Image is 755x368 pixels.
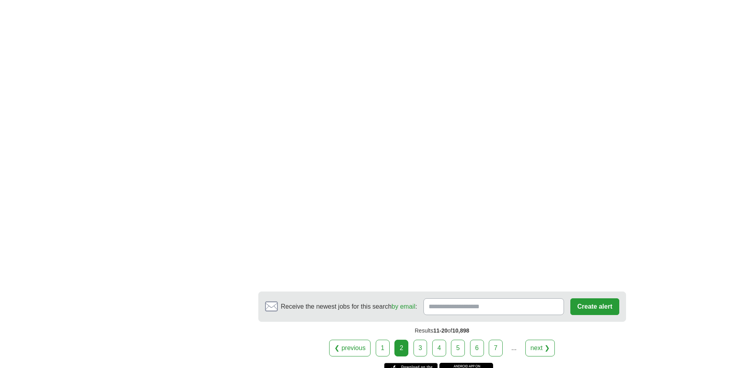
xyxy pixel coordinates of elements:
a: next ❯ [525,340,555,356]
a: 7 [489,340,503,356]
span: 11-20 [433,327,448,334]
a: 5 [451,340,465,356]
a: 4 [432,340,446,356]
button: Create alert [570,298,619,315]
span: 10,898 [452,327,469,334]
div: Results of [258,322,626,340]
div: 2 [394,340,408,356]
a: ❮ previous [329,340,371,356]
div: ... [506,340,522,356]
a: by email [392,303,416,310]
span: Receive the newest jobs for this search : [281,302,417,311]
a: 3 [414,340,427,356]
a: 1 [376,340,390,356]
a: 6 [470,340,484,356]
